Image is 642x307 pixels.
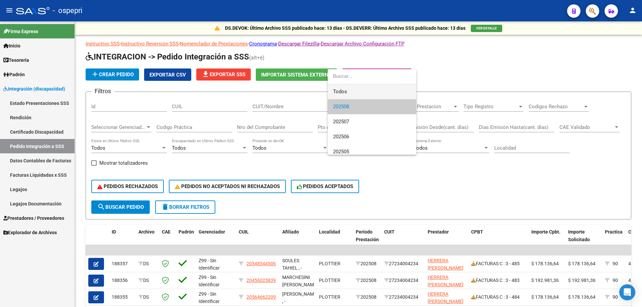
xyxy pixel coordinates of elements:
input: dropdown search [328,69,416,84]
span: 202508 [333,104,349,110]
div: Open Intercom Messenger [619,284,635,300]
span: 202505 [333,149,349,155]
span: 202506 [333,134,349,140]
span: 202507 [333,119,349,125]
span: Todos [333,84,411,99]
